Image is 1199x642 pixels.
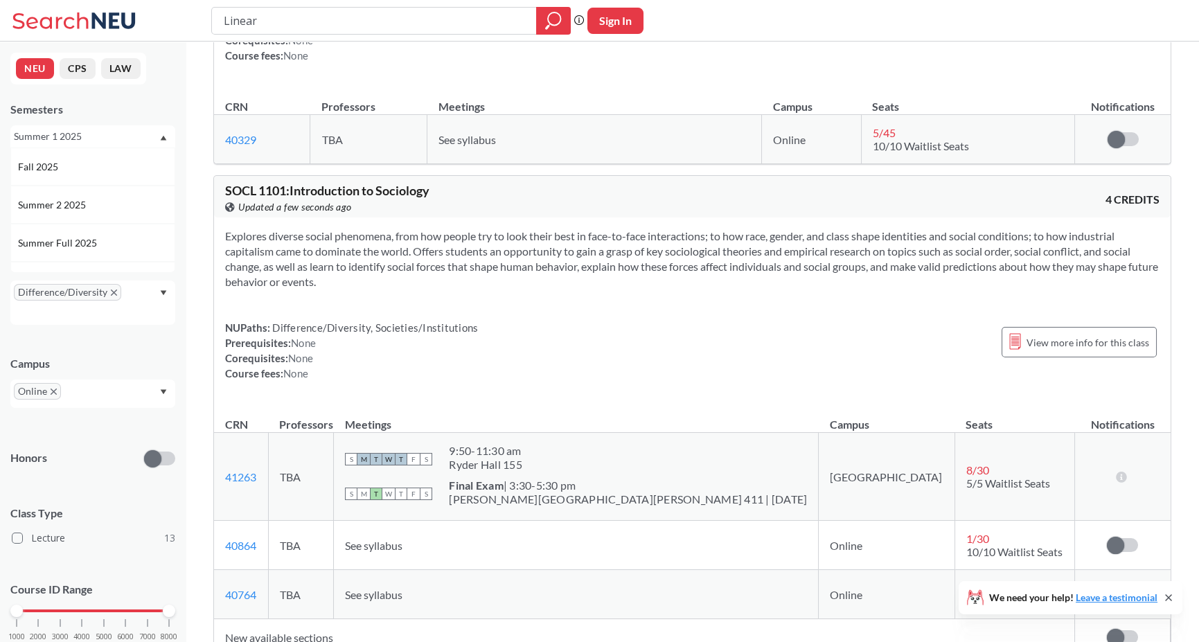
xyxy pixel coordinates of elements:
span: S [420,453,432,465]
span: Summer 2 2025 [18,197,89,213]
td: TBA [268,433,334,521]
span: W [382,453,395,465]
span: 10/10 Waitlist Seats [873,139,969,152]
span: W [382,488,395,500]
th: Campus [819,403,954,433]
span: 5 / 45 [873,126,896,139]
span: 8000 [161,633,177,641]
span: 3000 [52,633,69,641]
div: Summer 1 2025 [14,129,159,144]
span: 6000 [117,633,134,641]
div: OnlineX to remove pillDropdown arrow [10,380,175,408]
button: Sign In [587,8,643,34]
svg: magnifying glass [545,11,562,30]
td: [GEOGRAPHIC_DATA] [819,433,954,521]
td: TBA [310,115,427,164]
a: 40864 [225,539,256,552]
span: View more info for this class [1027,334,1149,351]
svg: Dropdown arrow [160,389,167,395]
span: T [370,488,382,500]
span: 10/10 Waitlist Seats [966,545,1063,558]
span: Summer Full 2025 [18,235,100,251]
td: Online [762,115,861,164]
th: Professors [310,85,427,115]
span: M [357,453,370,465]
span: 4 CREDITS [1105,192,1160,207]
span: OnlineX to remove pill [14,383,61,400]
span: 8 / 30 [966,463,989,476]
p: Honors [10,450,47,466]
th: Professors [268,403,334,433]
span: 4000 [73,633,90,641]
span: 5000 [96,633,112,641]
span: None [291,337,316,349]
span: 13 [164,530,175,546]
a: 40329 [225,133,256,146]
span: Fall 2025 [18,159,61,175]
span: 1 / 30 [966,532,989,545]
td: Online [819,570,954,619]
td: TBA [268,570,334,619]
td: TBA [268,521,334,570]
span: 1000 [8,633,25,641]
svg: X to remove pill [51,389,57,395]
span: None [283,367,308,380]
div: | 3:30-5:30 pm [449,479,807,492]
span: See syllabus [345,539,402,552]
section: Explores diverse social phenomena, from how people try to look their best in face-to-face interac... [225,229,1160,289]
span: 7000 [139,633,156,641]
span: Updated a few seconds ago [238,199,352,215]
svg: X to remove pill [111,289,117,296]
th: Meetings [427,85,762,115]
th: Seats [954,403,1074,433]
p: Course ID Range [10,582,175,598]
span: T [395,488,407,500]
th: Meetings [334,403,819,433]
span: See syllabus [438,133,496,146]
div: CRN [225,417,248,432]
span: T [395,453,407,465]
span: We need your help! [989,593,1157,603]
input: Class, professor, course number, "phrase" [222,9,526,33]
span: F [407,488,420,500]
th: Notifications [1074,403,1170,433]
td: Online [819,521,954,570]
span: None [288,352,313,364]
a: Leave a testimonial [1076,591,1157,603]
span: SOCL 1101 : Introduction to Sociology [225,183,429,198]
button: CPS [60,58,96,79]
span: None [283,49,308,62]
span: F [407,453,420,465]
span: M [357,488,370,500]
svg: Dropdown arrow [160,135,167,141]
div: magnifying glass [536,7,571,35]
span: S [420,488,432,500]
button: NEU [16,58,54,79]
span: 2000 [30,633,46,641]
th: Campus [762,85,861,115]
span: 5/5 Waitlist Seats [966,476,1050,490]
div: NUPaths: Prerequisites: Corequisites: Course fees: [225,320,478,381]
span: Class Type [10,506,175,521]
span: S [345,488,357,500]
div: Campus [10,356,175,371]
span: S [345,453,357,465]
div: [PERSON_NAME][GEOGRAPHIC_DATA][PERSON_NAME] 411 | [DATE] [449,492,807,506]
label: Lecture [12,529,175,547]
svg: Dropdown arrow [160,290,167,296]
th: Seats [861,85,1075,115]
span: See syllabus [345,588,402,601]
a: 40764 [225,588,256,601]
div: Ryder Hall 155 [449,458,522,472]
button: LAW [101,58,141,79]
span: Difference/Diversity, Societies/Institutions [270,321,478,334]
div: Summer 1 2025Dropdown arrowFall 2025Summer 2 2025Summer Full 2025Summer 1 2025Spring 2025Fall 202... [10,125,175,148]
div: 9:50 - 11:30 am [449,444,522,458]
div: Semesters [10,102,175,117]
a: 41263 [225,470,256,483]
div: CRN [225,99,248,114]
span: T [370,453,382,465]
div: Difference/DiversityX to remove pillDropdown arrow [10,280,175,325]
span: Difference/DiversityX to remove pill [14,284,121,301]
th: Notifications [1075,85,1171,115]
